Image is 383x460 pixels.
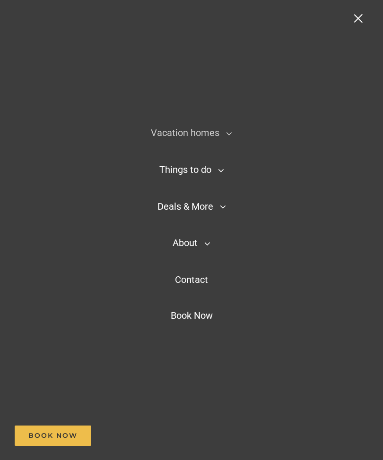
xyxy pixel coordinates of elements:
span: About [173,237,198,248]
a: About [167,231,216,255]
a: Deals & More [152,195,232,219]
span: Contact [175,274,208,285]
span: Book Now [171,310,213,321]
span: Book Now [28,432,78,440]
span: Deals & More [157,201,213,212]
span: Vacation homes [151,127,219,138]
a: Things to do [154,158,230,182]
a: Vacation homes [145,121,238,145]
a: Contact [169,268,214,291]
a: Book Now [15,426,91,446]
span: Things to do [159,164,211,175]
a: Toggle Menu [343,14,381,23]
